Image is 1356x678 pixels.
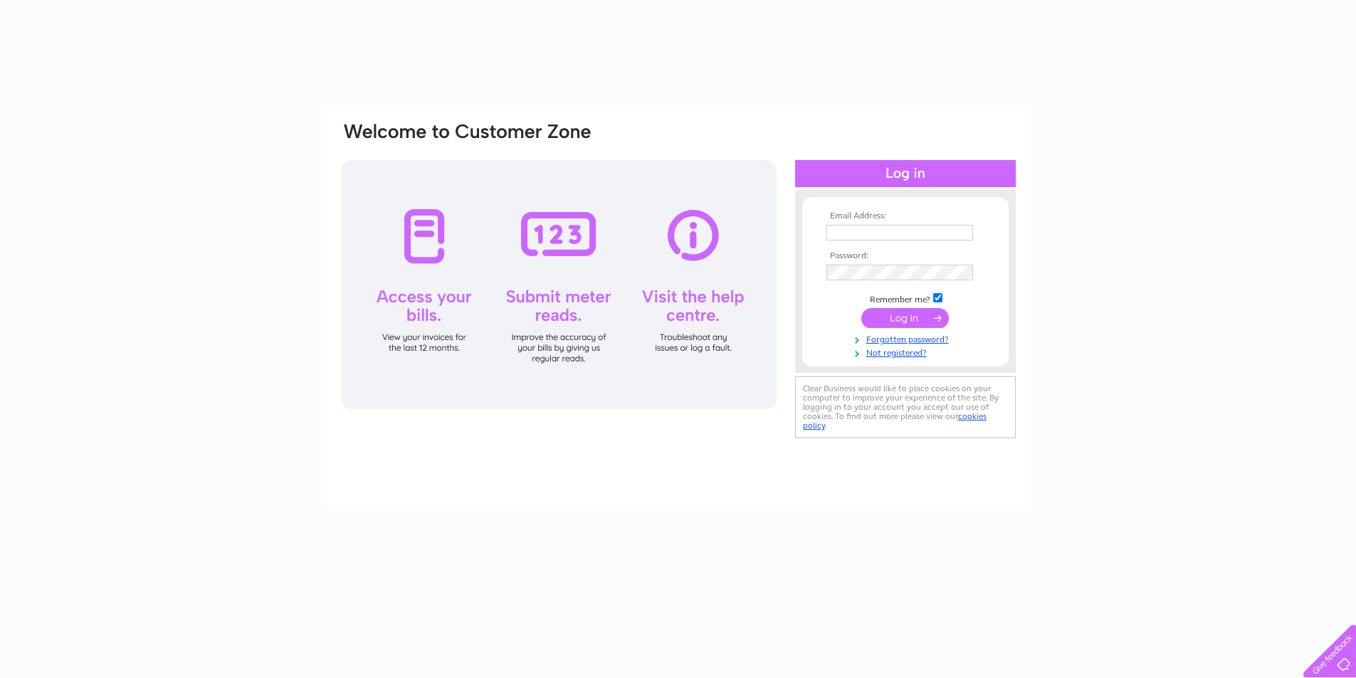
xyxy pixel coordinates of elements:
[823,251,988,261] th: Password:
[823,211,988,221] th: Email Address:
[795,376,1016,438] div: Clear Business would like to place cookies on your computer to improve your experience of the sit...
[823,291,988,305] td: Remember me?
[826,345,988,359] a: Not registered?
[803,411,987,430] a: cookies policy
[826,332,988,345] a: Forgotten password?
[861,308,949,328] input: Submit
